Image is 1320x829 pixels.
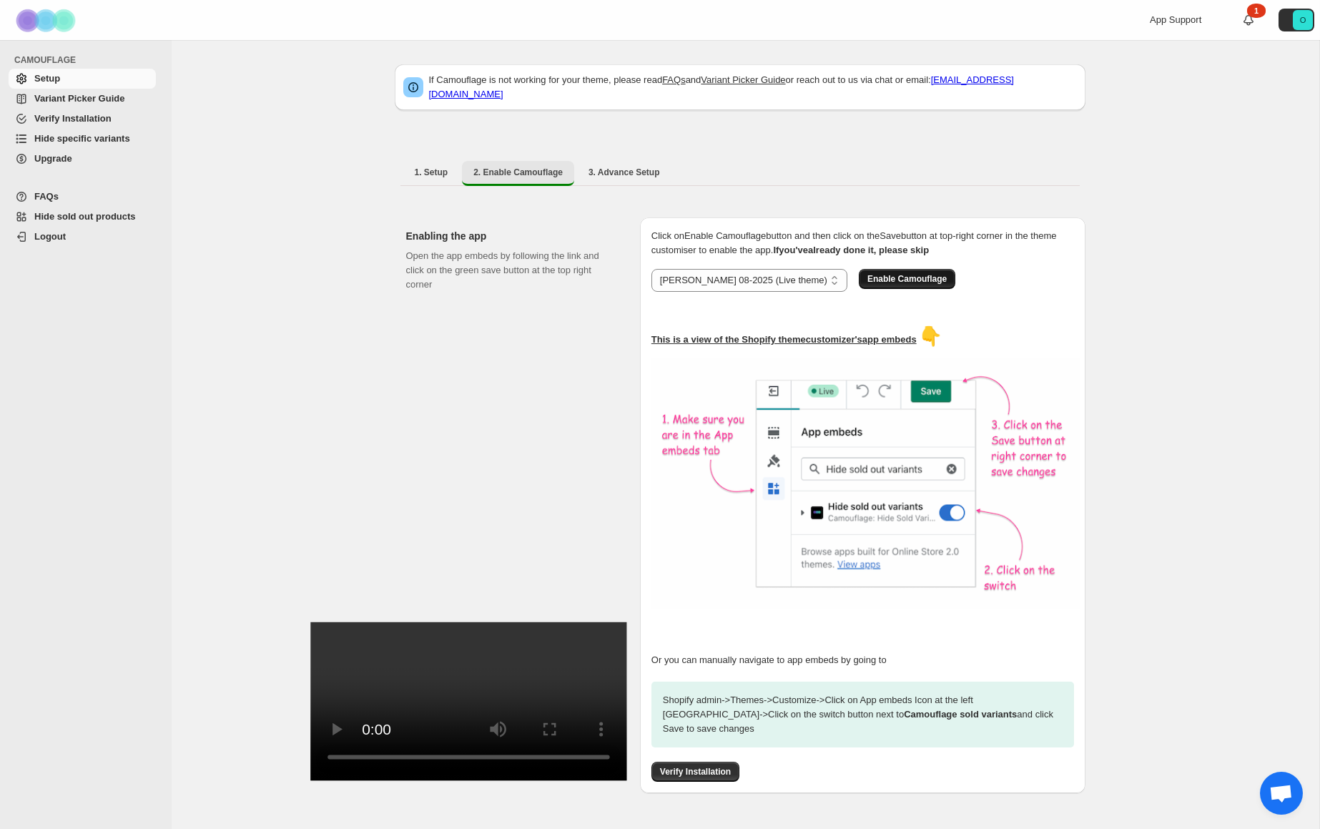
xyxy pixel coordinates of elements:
span: Variant Picker Guide [34,93,124,104]
span: Avatar with initials O [1293,10,1313,30]
a: Upgrade [9,149,156,169]
u: This is a view of the Shopify theme customizer's app embeds [651,334,917,345]
div: Open the app embeds by following the link and click on the green save button at the top right corner [406,249,617,760]
img: camouflage-enable [651,358,1080,609]
p: If Camouflage is not working for your theme, please read and or reach out to us via chat or email: [429,73,1077,102]
video: Enable Camouflage in theme app embeds [310,622,627,780]
a: Logout [9,227,156,247]
div: 1 [1247,4,1266,18]
a: 1 [1241,13,1256,27]
b: If you've already done it, please skip [773,245,929,255]
a: Setup [9,69,156,89]
button: Verify Installation [651,762,739,782]
div: Chat öffnen [1260,772,1303,815]
a: Enable Camouflage [859,273,955,284]
a: Variant Picker Guide [701,74,785,85]
span: Hide specific variants [34,133,130,144]
span: Verify Installation [660,766,731,778]
h2: Enabling the app [406,229,617,243]
p: Click on Enable Camouflage button and then click on the Save button at top-right corner in the th... [651,229,1074,257]
a: FAQs [9,187,156,207]
span: 3. Advance Setup [588,167,660,178]
button: Avatar with initials O [1279,9,1314,31]
span: Enable Camouflage [867,273,947,285]
a: Verify Installation [651,766,739,777]
text: O [1300,16,1306,24]
span: CAMOUFLAGE [14,54,162,66]
span: Setup [34,73,60,84]
a: Hide sold out products [9,207,156,227]
span: Logout [34,231,66,242]
img: Camouflage [11,1,83,40]
strong: Camouflage sold variants [904,709,1017,720]
span: FAQs [34,191,59,202]
span: 👇 [919,325,942,347]
a: Verify Installation [9,109,156,129]
span: 1. Setup [415,167,448,178]
p: Or you can manually navigate to app embeds by going to [651,653,1074,667]
a: Hide specific variants [9,129,156,149]
button: Enable Camouflage [859,269,955,289]
span: Upgrade [34,153,72,164]
p: Shopify admin -> Themes -> Customize -> Click on App embeds Icon at the left [GEOGRAPHIC_DATA] ->... [651,682,1074,747]
span: 2. Enable Camouflage [473,167,563,178]
span: Verify Installation [34,113,112,124]
span: Hide sold out products [34,211,136,222]
span: App Support [1150,14,1201,25]
a: FAQs [662,74,686,85]
a: Variant Picker Guide [9,89,156,109]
